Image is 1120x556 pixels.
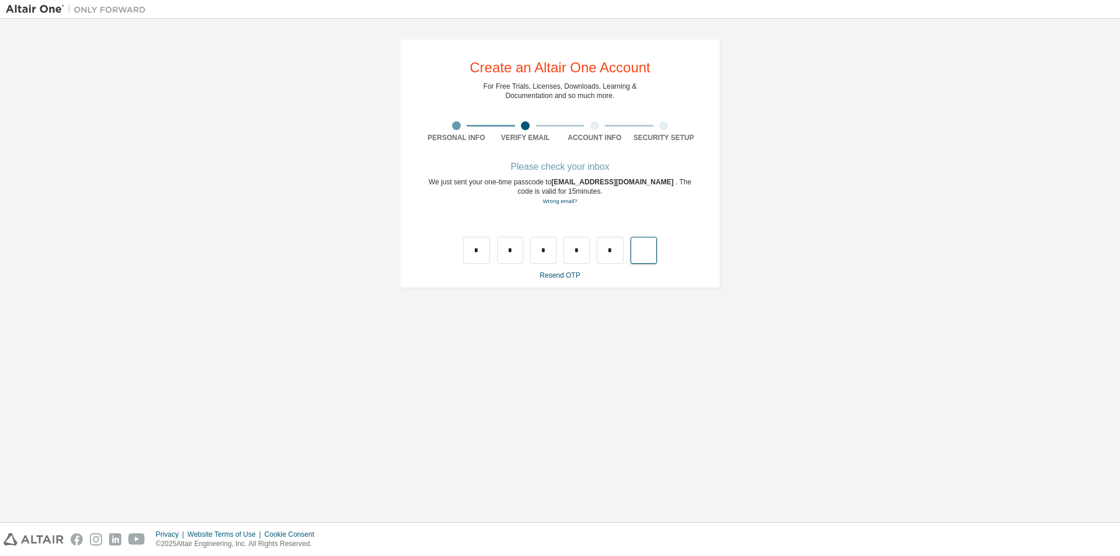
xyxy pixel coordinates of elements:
a: Resend OTP [540,271,580,279]
img: linkedin.svg [109,533,121,545]
img: Altair One [6,4,152,15]
span: [EMAIL_ADDRESS][DOMAIN_NAME] [551,178,675,186]
div: Cookie Consent [264,530,321,539]
div: Create an Altair One Account [470,61,650,75]
div: For Free Trials, Licenses, Downloads, Learning & Documentation and so much more. [484,82,637,100]
img: altair_logo.svg [3,533,64,545]
div: Please check your inbox [422,163,698,170]
div: Verify Email [491,133,561,142]
div: We just sent your one-time passcode to . The code is valid for 15 minutes. [422,177,698,206]
div: Website Terms of Use [187,530,264,539]
div: Account Info [560,133,629,142]
img: instagram.svg [90,533,102,545]
p: © 2025 Altair Engineering, Inc. All Rights Reserved. [156,539,321,549]
div: Privacy [156,530,187,539]
img: facebook.svg [71,533,83,545]
div: Security Setup [629,133,699,142]
a: Go back to the registration form [542,198,577,204]
img: youtube.svg [128,533,145,545]
div: Personal Info [422,133,491,142]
